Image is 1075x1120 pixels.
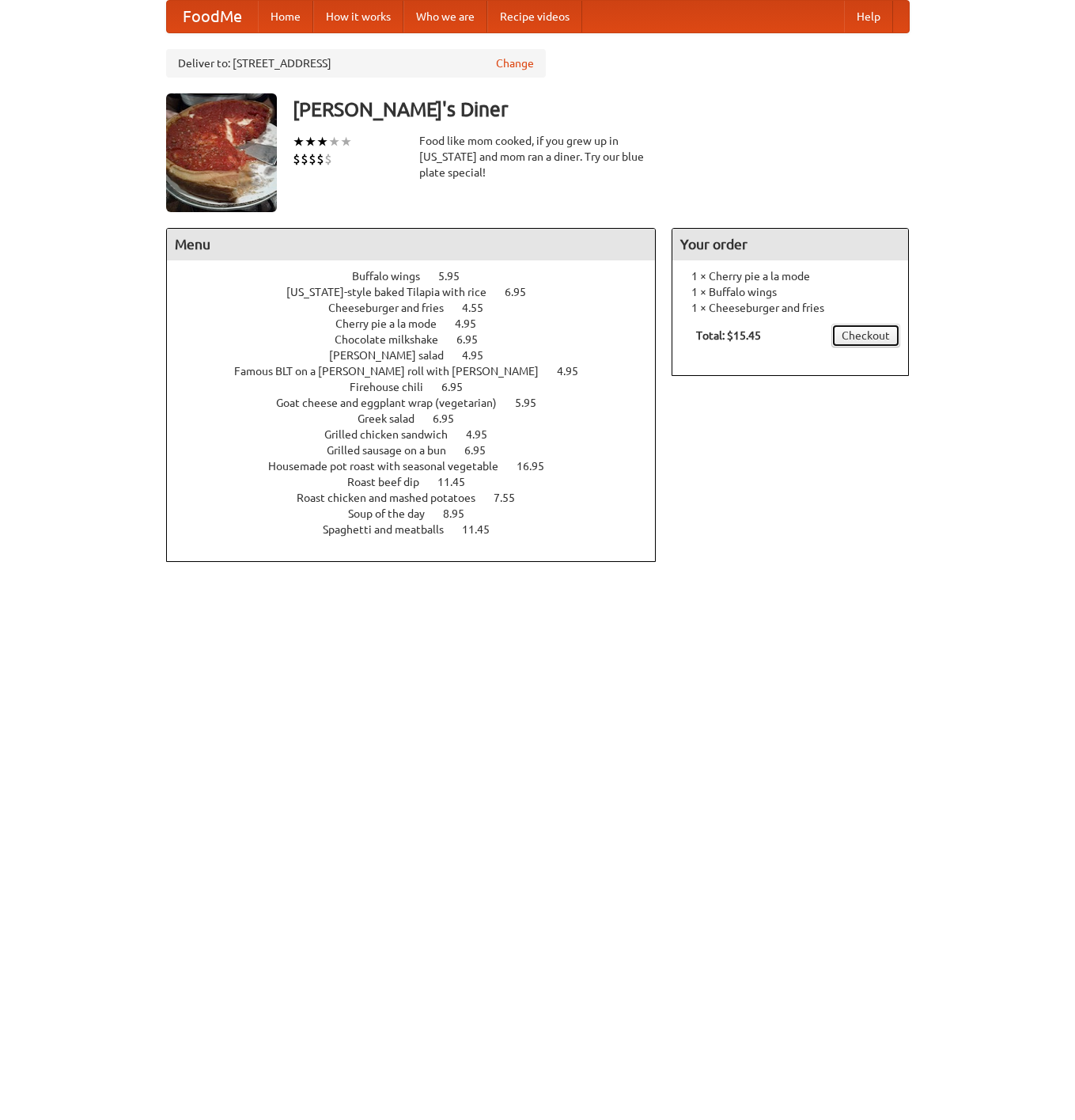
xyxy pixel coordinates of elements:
span: 6.95 [456,333,494,346]
li: $ [316,150,324,168]
span: 5.95 [438,270,475,283]
a: Cherry pie a la mode 4.95 [335,317,505,330]
a: Buffalo wings 5.95 [352,270,489,283]
a: Change [496,55,534,71]
span: Firehouse chili [350,381,439,393]
span: Roast beef dip [347,476,435,488]
a: Greek salad 6.95 [358,412,483,425]
a: [US_STATE]-style baked Tilapia with rice 6.95 [286,286,555,298]
a: Chocolate milkshake 6.95 [335,333,507,346]
span: Greek salad [358,412,430,425]
a: Home [258,1,313,32]
span: 4.95 [466,428,503,441]
a: [PERSON_NAME] salad 4.95 [329,349,513,362]
li: $ [293,150,301,168]
a: Roast beef dip 11.45 [347,476,494,488]
span: 11.45 [437,476,481,488]
span: Cherry pie a la mode [335,317,452,330]
span: 6.95 [464,444,502,457]
span: Soup of the day [348,507,441,520]
span: 6.95 [433,412,470,425]
li: ★ [293,133,305,150]
li: 1 × Cheeseburger and fries [680,300,900,316]
div: Deliver to: [STREET_ADDRESS] [166,49,546,78]
span: [US_STATE]-style baked Tilapia with rice [286,286,502,298]
span: Cheeseburger and fries [328,302,460,314]
a: FoodMe [167,1,258,32]
a: Famous BLT on a [PERSON_NAME] roll with [PERSON_NAME] 4.95 [234,365,608,378]
span: Grilled sausage on a bun [327,444,462,457]
img: angular.jpg [166,93,277,212]
li: 1 × Cherry pie a la mode [680,268,900,284]
span: Famous BLT on a [PERSON_NAME] roll with [PERSON_NAME] [234,365,555,378]
span: Spaghetti and meatballs [323,523,460,536]
li: $ [324,150,332,168]
span: 7.55 [494,492,531,504]
a: How it works [313,1,403,32]
a: Who we are [403,1,487,32]
a: Help [844,1,893,32]
li: 1 × Buffalo wings [680,284,900,300]
span: 4.95 [455,317,492,330]
li: $ [301,150,308,168]
li: ★ [305,133,316,150]
span: Roast chicken and mashed potatoes [297,492,491,504]
a: Housemade pot roast with seasonal vegetable 16.95 [268,460,573,473]
a: Spaghetti and meatballs 11.45 [323,523,519,536]
li: ★ [316,133,328,150]
span: Buffalo wings [352,270,436,283]
span: Housemade pot roast with seasonal vegetable [268,460,514,473]
span: 8.95 [443,507,480,520]
li: ★ [340,133,352,150]
li: $ [308,150,316,168]
a: Grilled sausage on a bun 6.95 [327,444,515,457]
a: Soup of the day 8.95 [348,507,494,520]
span: 11.45 [462,523,505,536]
a: Grilled chicken sandwich 4.95 [324,428,517,441]
span: [PERSON_NAME] salad [329,349,460,362]
span: Goat cheese and eggplant wrap (vegetarian) [276,397,513,409]
h3: [PERSON_NAME]'s Diner [293,93,910,125]
span: 4.95 [557,365,594,378]
span: 4.95 [462,349,499,362]
span: 5.95 [515,397,552,409]
span: 6.95 [505,286,542,298]
a: Checkout [831,324,900,347]
b: Total: $15.45 [696,329,761,342]
li: ★ [328,133,340,150]
span: 6.95 [441,381,479,393]
a: Firehouse chili 6.95 [350,381,492,393]
a: Recipe videos [487,1,582,32]
span: 4.55 [462,302,499,314]
a: Goat cheese and eggplant wrap (vegetarian) 5.95 [276,397,566,409]
h4: Your order [672,229,908,260]
div: Food like mom cooked, if you grew up in [US_STATE] and mom ran a diner. Try our blue plate special! [419,133,657,180]
span: 16.95 [517,460,560,473]
span: Grilled chicken sandwich [324,428,464,441]
a: Cheeseburger and fries 4.55 [328,302,513,314]
h4: Menu [167,229,656,260]
a: Roast chicken and mashed potatoes 7.55 [297,492,544,504]
span: Chocolate milkshake [335,333,454,346]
